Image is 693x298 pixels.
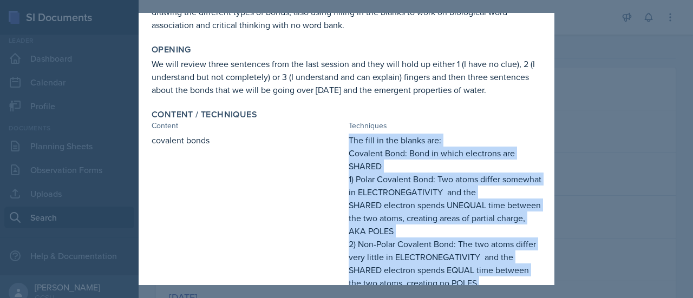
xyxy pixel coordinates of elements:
[349,173,541,237] p: 1) Polar Covalent Bond: Two atoms differ somewhat in ELECTRONEGATIVITY and the SHARED electron sp...
[349,120,541,131] div: Techniques
[152,109,257,120] label: Content / Techniques
[152,44,191,55] label: Opening
[152,120,344,131] div: Content
[152,134,344,147] p: covalent bonds
[349,134,541,147] p: The fill in the blanks are:
[349,147,541,173] p: Covalent Bond: Bond in which electrons are SHARED​
[349,237,541,289] p: 2) Non-Polar Covalent Bond: The two atoms differ very little in ELECTRONEGATIVITY and the SHARED ...
[152,57,541,96] p: We will review three sentences from the last session and they will hold up either 1 (I have no cl...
